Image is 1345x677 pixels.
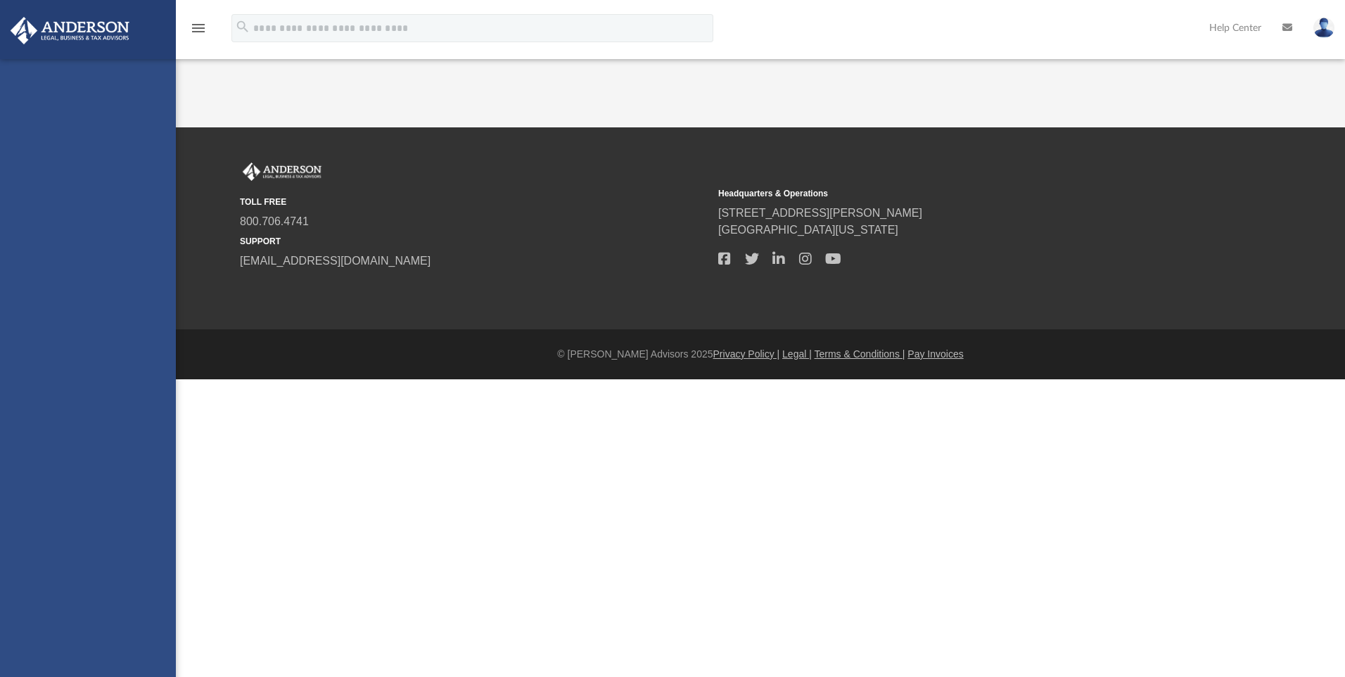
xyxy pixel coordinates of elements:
img: Anderson Advisors Platinum Portal [240,163,324,181]
small: SUPPORT [240,235,708,248]
a: Terms & Conditions | [815,348,905,360]
img: User Pic [1313,18,1334,38]
a: menu [190,27,207,37]
a: Pay Invoices [907,348,963,360]
div: © [PERSON_NAME] Advisors 2025 [176,347,1345,362]
a: 800.706.4741 [240,215,309,227]
a: [STREET_ADDRESS][PERSON_NAME] [718,207,922,219]
small: TOLL FREE [240,196,708,208]
a: [GEOGRAPHIC_DATA][US_STATE] [718,224,898,236]
a: [EMAIL_ADDRESS][DOMAIN_NAME] [240,255,431,267]
i: menu [190,20,207,37]
img: Anderson Advisors Platinum Portal [6,17,134,44]
a: Legal | [782,348,812,360]
i: search [235,19,250,34]
a: Privacy Policy | [713,348,780,360]
small: Headquarters & Operations [718,187,1187,200]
